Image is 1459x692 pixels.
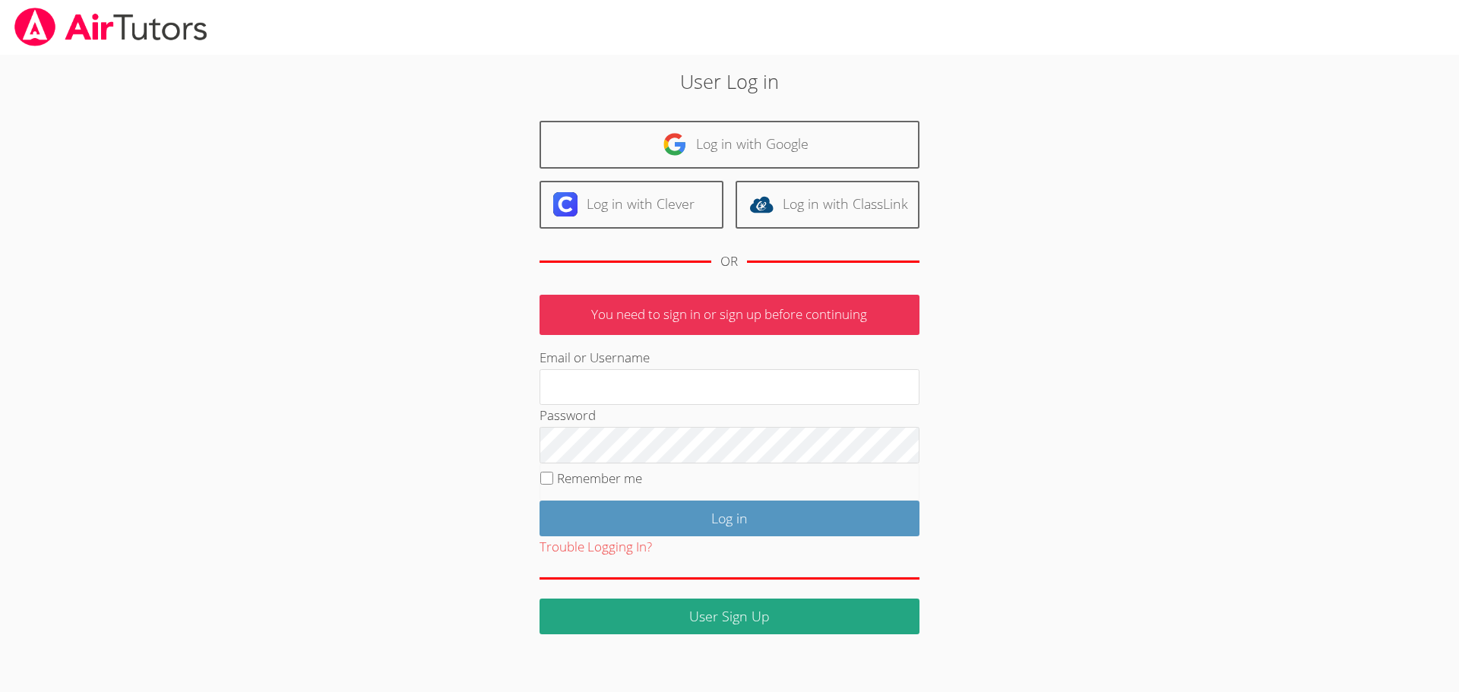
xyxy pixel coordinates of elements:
div: OR [720,251,738,273]
input: Log in [540,501,919,536]
label: Password [540,406,596,424]
a: Log in with Google [540,121,919,169]
a: User Sign Up [540,599,919,634]
img: airtutors_banner-c4298cdbf04f3fff15de1276eac7730deb9818008684d7c2e4769d2f7ddbe033.png [13,8,209,46]
a: Log in with Clever [540,181,723,229]
img: classlink-logo-d6bb404cc1216ec64c9a2012d9dc4662098be43eaf13dc465df04b49fa7ab582.svg [749,192,774,216]
button: Trouble Logging In? [540,536,652,558]
a: Log in with ClassLink [736,181,919,229]
img: google-logo-50288ca7cdecda66e5e0955fdab243c47b7ad437acaf1139b6f446037453330a.svg [663,132,687,156]
h2: User Log in [336,67,1124,96]
img: clever-logo-6eab21bc6e7a338710f1a6ff85c0baf02591cd810cc4098c63d3a4b26e2feb20.svg [553,192,578,216]
label: Email or Username [540,349,650,366]
p: You need to sign in or sign up before continuing [540,295,919,335]
label: Remember me [557,469,642,487]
